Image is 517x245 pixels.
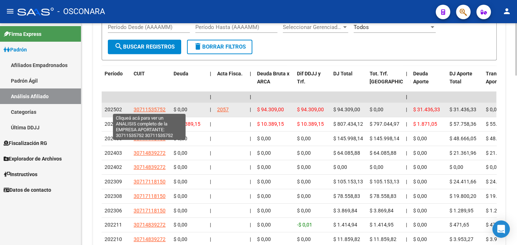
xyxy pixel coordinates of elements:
span: 202306 [105,208,122,213]
span: | [406,71,407,76]
span: $ 78.558,83 [370,193,396,199]
span: 30714839272 [134,150,166,156]
span: | [250,236,251,242]
span: $ 0,00 [297,136,311,141]
span: $ 10.389,15 [257,121,284,127]
span: | [250,107,251,112]
span: $ 11.859,82 [370,236,396,242]
span: | [406,107,407,112]
button: Borrar Filtros [187,40,252,54]
datatable-header-cell: Deuda Aporte [410,66,447,98]
span: | [250,179,251,184]
span: | [210,150,211,156]
span: $ 0,00 [297,193,311,199]
span: | [406,150,407,156]
span: 202308 [105,193,122,199]
span: $ 24.411,66 [449,179,476,184]
span: $ 0,00 [174,164,187,170]
span: | [406,179,407,184]
span: | [406,94,407,100]
span: Explorador de Archivos [4,155,62,163]
span: $ 0,00 [413,193,427,199]
span: $ 48.666,05 [449,136,476,141]
span: | [250,136,251,141]
span: | [250,94,251,100]
span: $ 31.436,33 [413,107,440,112]
span: | [210,107,211,112]
span: $ 471,65 [449,222,469,228]
span: Período [105,71,123,76]
span: | [406,236,407,242]
div: 2057 [217,105,229,114]
span: $ 10.389,15 [297,121,324,127]
datatable-header-cell: Deuda Bruta x ARCA [254,66,294,98]
span: | [210,236,211,242]
span: 202211 [105,222,122,228]
span: $ 11.859,82 [333,236,360,242]
span: 30717118150 [134,121,166,127]
span: $ 0,00 [370,164,383,170]
mat-icon: delete [194,42,202,51]
span: Padrón [4,46,27,54]
span: 202210 [105,236,122,242]
span: $ 0,00 [257,208,271,213]
span: $ 0,00 [257,222,271,228]
span: $ 0,00 [174,208,187,213]
span: $ 0,00 [174,193,187,199]
span: $ 0,00 [174,136,187,141]
span: Transferido Aporte [486,71,513,85]
span: $ 31.436,33 [449,107,476,112]
span: | [406,208,407,213]
span: | [250,150,251,156]
span: | [250,121,251,127]
span: 202406 [105,121,122,127]
span: | [210,193,211,199]
span: $ 0,00 [297,150,311,156]
span: $ 3.869,84 [370,208,394,213]
span: 30714839272 [134,164,166,170]
span: | [210,208,211,213]
span: Tot. Trf. [GEOGRAPHIC_DATA] [370,71,419,85]
span: Acta Fisca. [217,71,243,76]
span: $ 1.414,95 [370,222,394,228]
span: $ 94.309,00 [297,107,324,112]
span: $ 1.289,95 [486,208,510,213]
span: $ 0,00 [370,107,383,112]
span: $ 0,00 [174,179,187,184]
span: 30717118150 [134,136,166,141]
span: Todos [354,24,369,30]
span: $ 64.085,88 [370,150,396,156]
span: $ 64.085,88 [333,150,360,156]
span: DJ Total [333,71,353,76]
mat-icon: search [114,42,123,51]
span: 30717118150 [134,193,166,199]
span: $ 0,00 [257,136,271,141]
span: $ 0,00 [413,208,427,213]
span: $ 0,00 [257,179,271,184]
span: 202403 [105,150,122,156]
span: $ 55.887,31 [486,121,513,127]
span: Seleccionar Gerenciador [283,24,342,30]
span: $ 105.153,13 [333,179,363,184]
span: $ 0,00 [257,236,271,242]
span: $ 19.800,20 [449,193,476,199]
span: | [406,193,407,199]
span: Dif DDJJ y Trf. [297,71,321,85]
span: 202405 [105,136,122,141]
span: $ 0,00 [174,222,187,228]
span: $ 0,00 [297,179,311,184]
span: | [250,164,251,170]
span: Buscar Registros [114,43,175,50]
span: $ 0,00 [174,236,187,242]
datatable-header-cell: DJ Total [330,66,367,98]
span: $ 21.361,96 [449,150,476,156]
span: $ 0,00 [413,179,427,184]
span: | [250,222,251,228]
span: $ 3.953,27 [449,236,473,242]
span: | [250,208,251,213]
span: Borrar Filtros [194,43,246,50]
span: $ 10.389,15 [174,121,200,127]
span: | [250,193,251,199]
span: 202402 [105,164,122,170]
datatable-header-cell: | [247,66,254,98]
